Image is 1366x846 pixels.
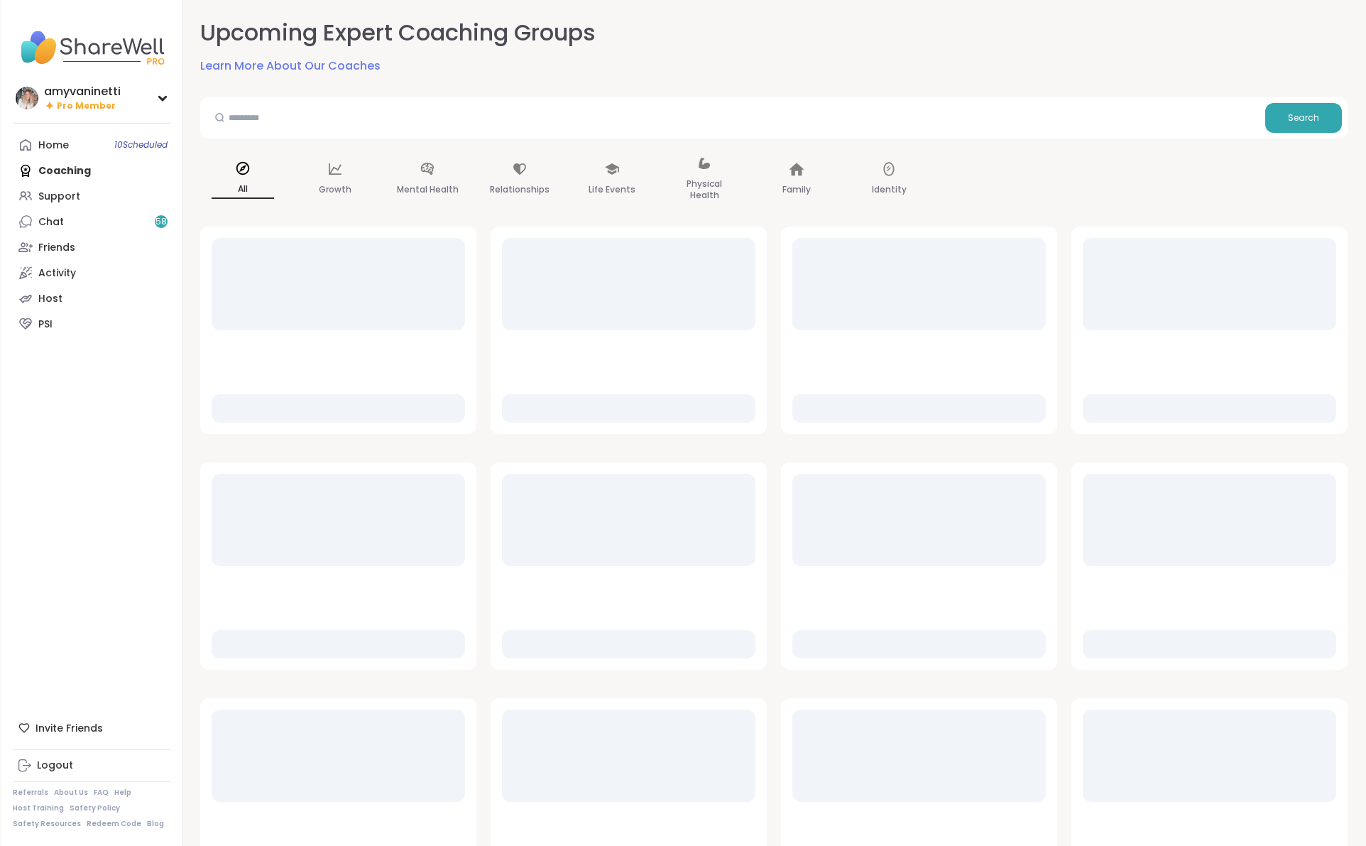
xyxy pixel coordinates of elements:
[13,803,64,813] a: Host Training
[1265,103,1342,133] button: Search
[13,819,81,829] a: Safety Resources
[319,181,351,198] p: Growth
[155,216,167,228] span: 58
[13,209,171,234] a: Chat58
[13,132,171,158] a: Home10Scheduled
[44,84,121,99] div: amyvaninetti
[13,715,171,741] div: Invite Friends
[147,819,164,829] a: Blog
[200,58,381,75] a: Learn More About Our Coaches
[38,215,64,229] div: Chat
[38,318,53,332] div: PSI
[13,788,48,798] a: Referrals
[397,181,459,198] p: Mental Health
[212,180,274,199] p: All
[57,100,116,112] span: Pro Member
[94,788,109,798] a: FAQ
[38,139,69,153] div: Home
[70,803,120,813] a: Safety Policy
[37,759,73,773] div: Logout
[13,23,171,72] img: ShareWell Nav Logo
[38,266,76,281] div: Activity
[13,753,171,779] a: Logout
[38,292,62,306] div: Host
[38,241,75,255] div: Friends
[782,181,811,198] p: Family
[13,311,171,337] a: PSI
[13,234,171,260] a: Friends
[38,190,80,204] div: Support
[13,260,171,286] a: Activity
[589,181,635,198] p: Life Events
[490,181,550,198] p: Relationships
[1288,112,1319,124] span: Search
[16,87,38,109] img: amyvaninetti
[87,819,141,829] a: Redeem Code
[114,788,131,798] a: Help
[13,183,171,209] a: Support
[673,175,736,204] p: Physical Health
[54,788,88,798] a: About Us
[200,17,596,49] h2: Upcoming Expert Coaching Groups
[114,139,168,151] span: 10 Scheduled
[872,181,907,198] p: Identity
[13,286,171,311] a: Host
